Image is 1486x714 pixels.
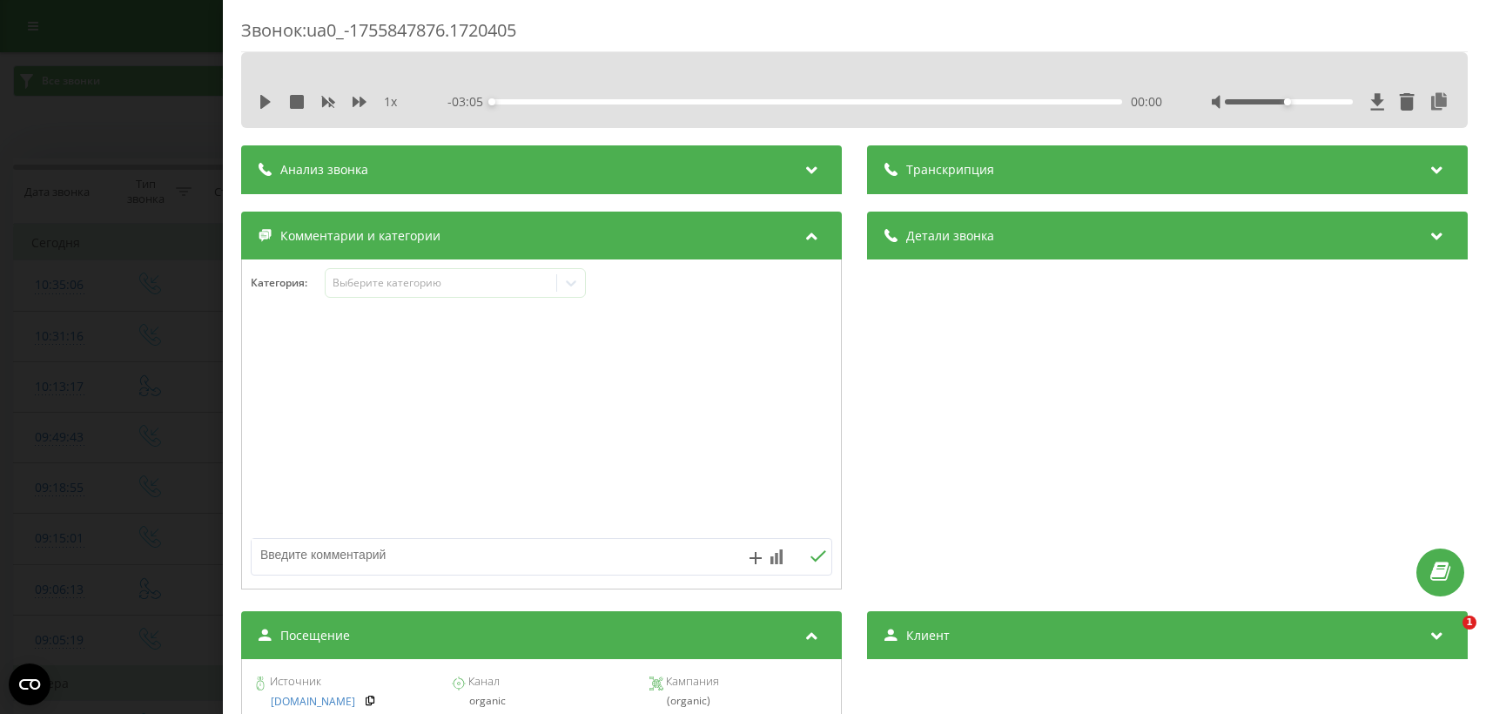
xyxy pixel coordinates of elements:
[447,93,492,111] span: - 03:05
[280,227,440,245] span: Комментарии и категории
[649,695,830,707] div: (organic)
[241,18,1468,52] div: Звонок : ua0_-1755847876.1720405
[1284,98,1291,105] div: Accessibility label
[466,673,500,690] span: Канал
[663,673,719,690] span: Кампания
[333,276,550,290] div: Выберите категорию
[251,277,325,289] h4: Категория :
[906,161,994,178] span: Транскрипция
[280,627,350,644] span: Посещение
[280,161,368,178] span: Анализ звонка
[452,695,632,707] div: organic
[488,98,495,105] div: Accessibility label
[906,627,950,644] span: Клиент
[1427,616,1469,657] iframe: Intercom live chat
[384,93,397,111] span: 1 x
[1131,93,1162,111] span: 00:00
[271,696,355,708] a: [DOMAIN_NAME]
[1462,616,1476,630] span: 1
[906,227,994,245] span: Детали звонка
[9,663,50,705] button: Open CMP widget
[267,673,321,690] span: Источник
